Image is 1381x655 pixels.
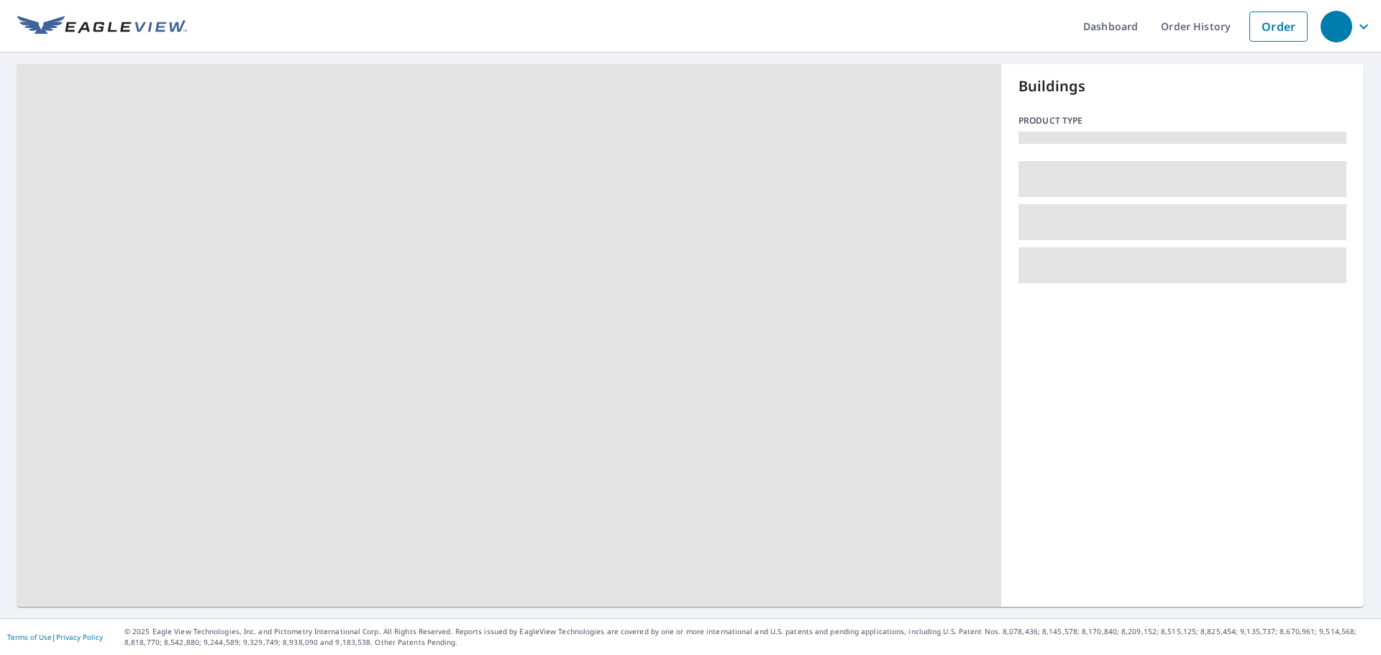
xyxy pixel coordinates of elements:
p: © 2025 Eagle View Technologies, Inc. and Pictometry International Corp. All Rights Reserved. Repo... [124,626,1374,648]
p: Buildings [1018,75,1346,97]
a: Privacy Policy [56,632,103,642]
a: Terms of Use [7,632,52,642]
img: EV Logo [17,16,187,37]
a: Order [1249,12,1308,42]
p: | [7,633,103,641]
p: Product type [1018,114,1346,127]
